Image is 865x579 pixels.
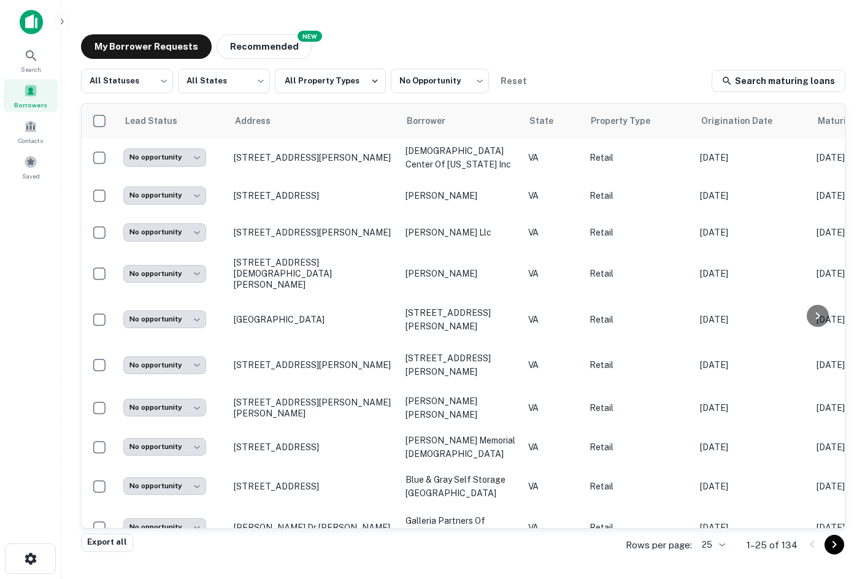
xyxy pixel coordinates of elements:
button: My Borrower Requests [81,34,212,59]
span: Origination Date [701,113,788,128]
p: [STREET_ADDRESS][PERSON_NAME][PERSON_NAME] [234,397,393,419]
span: State [529,113,569,128]
p: [STREET_ADDRESS][PERSON_NAME] [406,306,516,333]
p: [STREET_ADDRESS] [234,481,393,492]
button: Go to next page [825,535,844,554]
iframe: Chat Widget [804,481,865,540]
a: Contacts [4,115,58,148]
div: All States [178,65,270,97]
p: blue & gray self storage [GEOGRAPHIC_DATA] [406,473,516,500]
div: No opportunity [123,399,206,416]
th: Borrower [399,104,522,138]
p: Retail [590,440,688,454]
p: VA [528,358,577,372]
p: [STREET_ADDRESS][PERSON_NAME] [234,152,393,163]
p: 1–25 of 134 [747,538,798,553]
p: [DATE] [700,267,804,280]
p: [STREET_ADDRESS][PERSON_NAME] [406,351,516,378]
p: Retail [590,480,688,493]
th: Property Type [583,104,694,138]
div: All Statuses [81,65,173,97]
span: Property Type [591,113,666,128]
p: [DATE] [700,358,804,372]
p: galleria partners of [GEOGRAPHIC_DATA] [406,514,516,541]
p: Retail [590,226,688,239]
p: [PERSON_NAME] [PERSON_NAME] [406,394,516,421]
div: No opportunity [123,356,206,374]
p: [DATE] [700,313,804,326]
p: [DATE] [700,151,804,164]
p: [GEOGRAPHIC_DATA] [234,314,393,325]
th: Lead Status [117,104,228,138]
p: [PERSON_NAME] memorial [DEMOGRAPHIC_DATA] [406,434,516,461]
a: Search maturing loans [712,70,845,92]
div: No opportunity [123,186,206,204]
p: [STREET_ADDRESS][PERSON_NAME] [234,359,393,370]
div: No opportunity [123,148,206,166]
div: NEW [298,31,322,42]
p: [STREET_ADDRESS] [234,442,393,453]
p: [STREET_ADDRESS] [234,190,393,201]
p: Retail [590,401,688,415]
p: Retail [590,313,688,326]
div: 25 [697,536,727,554]
div: No opportunity [123,265,206,283]
p: VA [528,313,577,326]
p: [STREET_ADDRESS][DEMOGRAPHIC_DATA][PERSON_NAME] [234,257,393,291]
p: Retail [590,189,688,202]
p: VA [528,401,577,415]
p: Rows per page: [626,538,692,553]
p: [DATE] [700,440,804,454]
div: No opportunity [123,438,206,456]
p: VA [528,521,577,534]
button: Recommended [217,34,312,59]
p: VA [528,189,577,202]
a: Saved [4,150,58,183]
p: [DATE] [700,401,804,415]
th: Address [228,104,399,138]
span: Lead Status [125,113,193,128]
p: [PERSON_NAME] llc [406,226,516,239]
span: Contacts [18,136,43,145]
p: [DEMOGRAPHIC_DATA] center of [US_STATE] inc [406,144,516,171]
p: [PERSON_NAME] [406,267,516,280]
p: VA [528,226,577,239]
span: Borrower [407,113,461,128]
button: Reset [494,69,533,93]
p: Retail [590,151,688,164]
p: VA [528,440,577,454]
button: All Property Types [275,69,386,93]
p: VA [528,267,577,280]
a: Search [4,44,58,77]
div: No opportunity [123,223,206,241]
button: Export all [81,534,133,552]
p: [STREET_ADDRESS][PERSON_NAME] [234,227,393,238]
th: Origination Date [694,104,810,138]
p: Retail [590,521,688,534]
span: Search [21,64,41,74]
p: [DATE] [700,521,804,534]
p: [DATE] [700,226,804,239]
p: VA [528,480,577,493]
p: Retail [590,358,688,372]
div: No opportunity [123,310,206,328]
a: Borrowers [4,79,58,112]
p: Retail [590,267,688,280]
p: [DATE] [700,480,804,493]
th: State [522,104,583,138]
p: [PERSON_NAME] Dr [PERSON_NAME] [234,522,393,533]
span: Borrowers [14,100,47,110]
p: [DATE] [700,189,804,202]
img: capitalize-icon.png [20,10,43,34]
span: Saved [22,171,40,181]
span: Address [235,113,286,128]
div: No Opportunity [391,65,489,97]
div: No opportunity [123,518,206,536]
p: VA [528,151,577,164]
div: No opportunity [123,477,206,495]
